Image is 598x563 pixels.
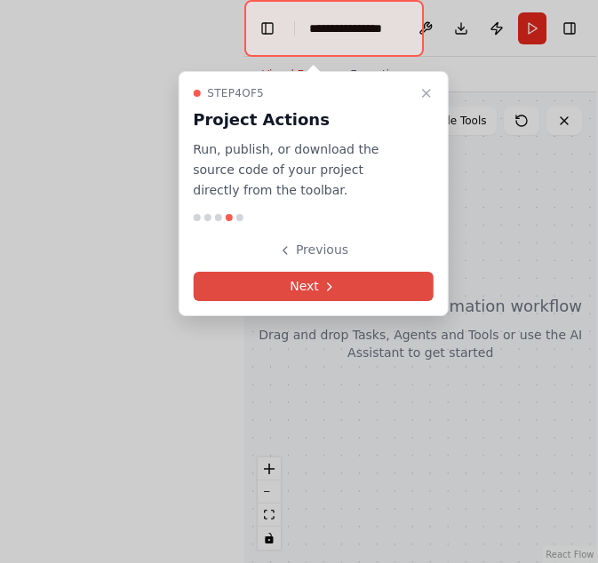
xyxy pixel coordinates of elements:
[193,235,434,265] button: Previous
[207,86,264,100] span: Step 4 of 5
[193,272,434,301] button: Next
[193,107,412,132] h3: Project Actions
[416,83,437,104] button: Close walkthrough
[193,139,412,200] p: Run, publish, or download the source code of your project directly from the toolbar.
[255,16,280,41] button: Hide left sidebar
